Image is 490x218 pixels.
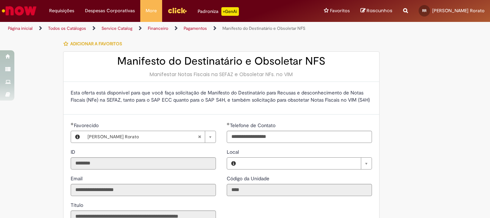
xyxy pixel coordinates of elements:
img: click_logo_yellow_360x200.png [168,5,187,16]
a: [PERSON_NAME] RoratoLimpar campo Favorecido [84,131,216,143]
a: Rascunhos [361,8,392,14]
span: Rascunhos [367,7,392,14]
a: Pagamentos [184,25,207,31]
span: Favorecido, Renan Zamin Rorato [74,122,100,129]
label: Somente leitura - Código da Unidade [227,175,271,182]
span: [PERSON_NAME] Rorato [88,131,198,143]
input: ID [71,157,216,170]
a: Service Catalog [102,25,132,31]
label: Somente leitura - Título [71,201,85,209]
span: Favoritos [330,7,350,14]
p: +GenAi [221,7,239,16]
span: Local [227,149,240,155]
button: Adicionar a Favoritos [63,36,126,51]
span: More [146,7,157,14]
input: Telefone de Contato [227,131,372,143]
span: Requisições [49,7,74,14]
span: Somente leitura - ID [71,149,77,155]
p: Esta oferta está disponivel para que você faça solicitação de Manifesto do Destinatário para Recu... [71,89,372,103]
h2: Manifesto do Destinatário e Obsoletar NFS [71,55,372,67]
ul: Trilhas de página [5,22,321,35]
label: Somente leitura - ID [71,148,77,156]
span: Obrigatório Preenchido [227,122,230,125]
span: Somente leitura - Título [71,202,85,208]
input: Email [71,184,216,196]
img: ServiceNow [1,4,38,18]
label: Somente leitura - Email [71,175,84,182]
a: Página inicial [8,25,33,31]
span: Despesas Corporativas [85,7,135,14]
span: RR [422,8,427,13]
span: Obrigatório Preenchido [71,122,74,125]
a: Manifesto do Destinatário e Obsoletar NFS [222,25,305,31]
input: Código da Unidade [227,184,372,196]
span: Telefone de Contato [230,122,277,129]
a: Financeiro [148,25,168,31]
a: Limpar campo Local [240,158,372,169]
div: Padroniza [198,7,239,16]
abbr: Limpar campo Favorecido [194,131,205,143]
button: Favorecido, Visualizar este registro Renan Zamin Rorato [71,131,84,143]
div: Manifestar Notas Fiscais na SEFAZ e Obsoletar NFs. no VIM [71,71,372,78]
button: Local, Visualizar este registro [227,158,240,169]
span: Adicionar a Favoritos [70,41,122,47]
a: Todos os Catálogos [48,25,86,31]
span: [PERSON_NAME] Rorato [432,8,485,14]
